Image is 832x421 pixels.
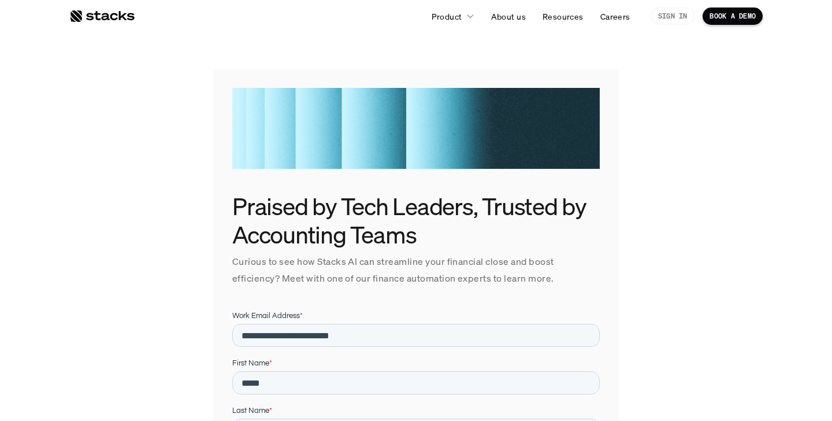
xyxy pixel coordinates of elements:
[491,10,526,23] p: About us
[703,8,763,25] a: BOOK A DEMO
[543,10,584,23] p: Resources
[536,6,590,27] a: Resources
[651,8,694,25] a: SIGN IN
[658,12,688,20] p: SIGN IN
[232,253,600,287] p: Curious to see how Stacks AI can streamline your financial close and boost efficiency? Meet with ...
[432,10,462,23] p: Product
[484,6,533,27] a: About us
[600,10,630,23] p: Careers
[232,192,600,249] h3: Praised by Tech Leaders, Trusted by Accounting Teams
[710,12,756,20] p: BOOK A DEMO
[593,6,637,27] a: Careers
[221,301,272,309] a: Privacy Policy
